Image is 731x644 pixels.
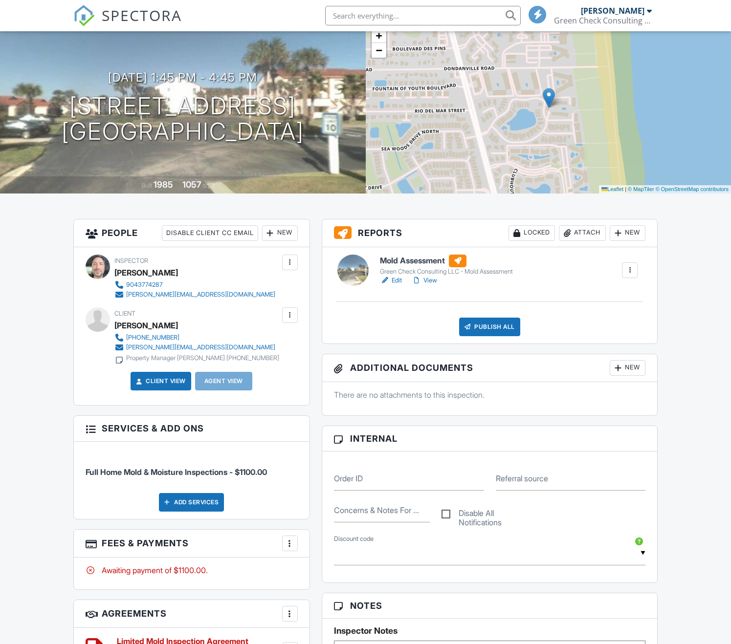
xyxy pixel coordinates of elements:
h5: Inspector Notes [334,626,646,636]
div: [PERSON_NAME] [114,318,178,333]
div: [PERSON_NAME] [581,6,644,16]
h3: Notes [322,593,658,619]
h3: Reports [322,219,658,247]
div: [PHONE_NUMBER] [126,334,179,342]
h3: [DATE] 1:45 pm - 4:45 pm [108,71,257,84]
h3: Agreements [74,600,310,628]
a: [PHONE_NUMBER] [114,333,279,343]
div: Attach [559,225,606,241]
span: Inspector [114,257,148,264]
div: Green Check Consulting LLC - Mold Assessment [380,268,513,276]
a: Zoom out [372,43,386,58]
a: SPECTORA [73,13,182,34]
span: + [376,29,382,42]
a: [PERSON_NAME][EMAIL_ADDRESS][DOMAIN_NAME] [114,290,275,300]
span: − [376,44,382,56]
label: Concerns & Notes For Your Inspector: [334,505,419,515]
div: New [610,225,645,241]
label: Disable All Notifications [442,509,538,521]
span: SPECTORA [102,5,182,25]
img: Marker [543,88,555,108]
a: Edit [380,276,402,285]
span: Client [114,310,135,317]
div: Add Services [159,493,224,512]
div: Disable Client CC Email [162,225,258,241]
a: Mold Assessment Green Check Consulting LLC - Mold Assessment [380,255,513,276]
div: New [262,225,298,241]
a: [PERSON_NAME][EMAIL_ADDRESS][DOMAIN_NAME] [114,343,279,352]
span: Built [141,182,152,189]
div: Property Manager [PERSON_NAME] [PHONE_NUMBER] [126,354,279,362]
span: Full Home Mold & Moisture Inspections - $1100.00 [86,467,267,477]
label: Order ID [334,473,363,484]
div: 1985 [154,179,173,190]
div: 1057 [182,179,201,190]
h3: Services & Add ons [74,416,310,441]
div: New [610,360,645,376]
h3: Additional Documents [322,354,658,382]
input: Concerns & Notes For Your Inspector: [334,498,430,522]
a: © MapTiler [628,186,654,192]
li: Service: Full Home Mold & Moisture Inspections [86,449,298,485]
h3: People [74,219,310,247]
a: View [412,276,437,285]
div: [PERSON_NAME] [114,265,178,280]
label: Referral source [496,473,548,484]
div: Publish All [459,318,520,336]
div: Locked [509,225,555,241]
img: The Best Home Inspection Software - Spectora [73,5,95,26]
h1: [STREET_ADDRESS] [GEOGRAPHIC_DATA] [62,93,304,145]
div: Awaiting payment of $1100.00. [86,565,298,576]
span: sq. ft. [203,182,217,189]
h3: Fees & Payments [74,530,310,558]
div: [PERSON_NAME][EMAIL_ADDRESS][DOMAIN_NAME] [126,291,275,299]
div: [PERSON_NAME][EMAIL_ADDRESS][DOMAIN_NAME] [126,343,275,351]
div: 9043774287 [126,281,163,289]
div: Green Check Consulting LLC [554,16,652,25]
a: Leaflet [601,186,623,192]
h3: Internal [322,426,658,451]
input: Search everything... [325,6,521,25]
a: © OpenStreetMap contributors [656,186,729,192]
a: Zoom in [372,28,386,43]
span: | [625,186,626,192]
p: There are no attachments to this inspection. [334,389,646,400]
label: Discount code [334,535,374,543]
a: 9043774287 [114,280,275,290]
a: Client View [134,376,186,386]
h6: Mold Assessment [380,255,513,267]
